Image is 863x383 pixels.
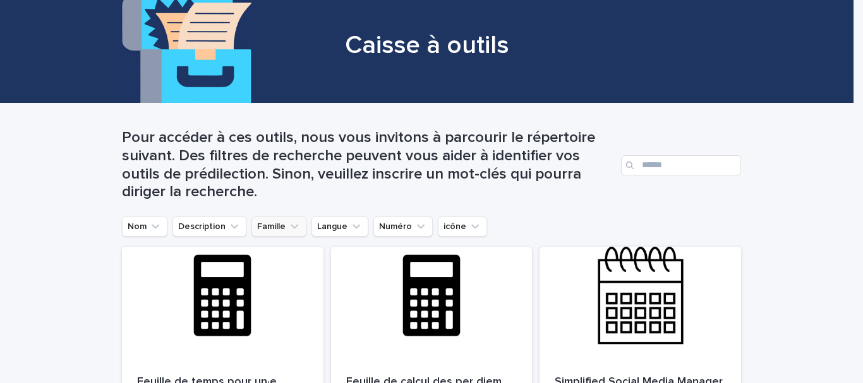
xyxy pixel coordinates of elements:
button: Description [172,216,246,237]
h1: Pour accéder à ces outils, nous vous invitons à parcourir le répertoire suivant. Des filtres de r... [122,129,616,201]
input: Search [621,155,741,175]
button: Famille [251,216,306,237]
button: Numéro [373,216,433,237]
button: icône [438,216,487,237]
button: Nom [122,216,167,237]
button: Langue [311,216,368,237]
h1: Caisse à outils [118,30,737,61]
